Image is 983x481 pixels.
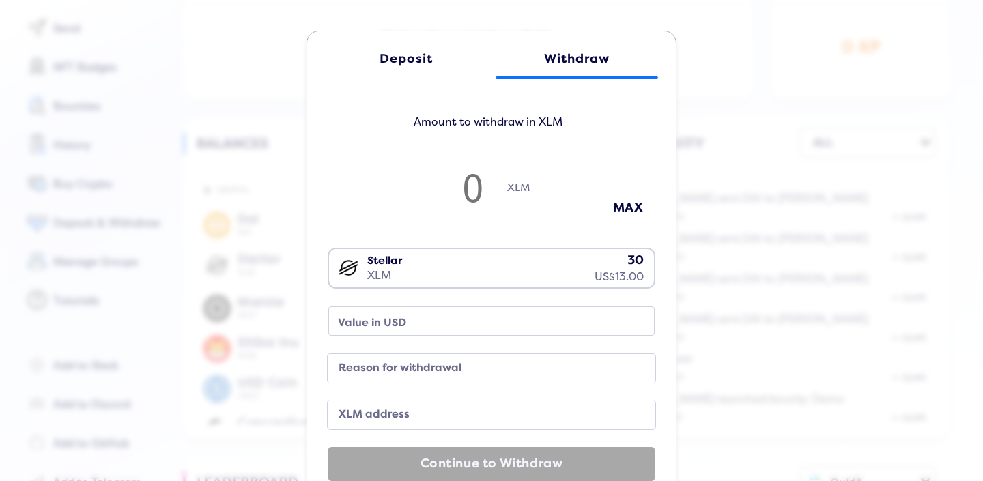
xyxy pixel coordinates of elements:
[339,52,474,66] div: Deposit
[367,268,402,283] div: XLM
[337,256,360,280] img: XLM
[595,252,644,269] div: 30
[333,406,628,424] label: XLM address
[328,306,655,336] input: none
[439,164,507,209] input: 0
[496,38,658,79] a: Withdraw
[507,182,544,231] span: XLM
[328,447,655,481] button: Continue to Withdraw
[325,38,487,79] a: Deposit
[367,253,402,268] div: Stellar
[330,287,646,303] input: Search for option
[509,52,644,66] div: Withdraw
[594,196,662,219] button: MAX
[328,248,655,289] div: Search for option
[324,111,652,147] h5: Amount to withdraw in XLM
[595,269,644,285] div: US$13.00
[333,360,628,378] label: Reason for withdrawal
